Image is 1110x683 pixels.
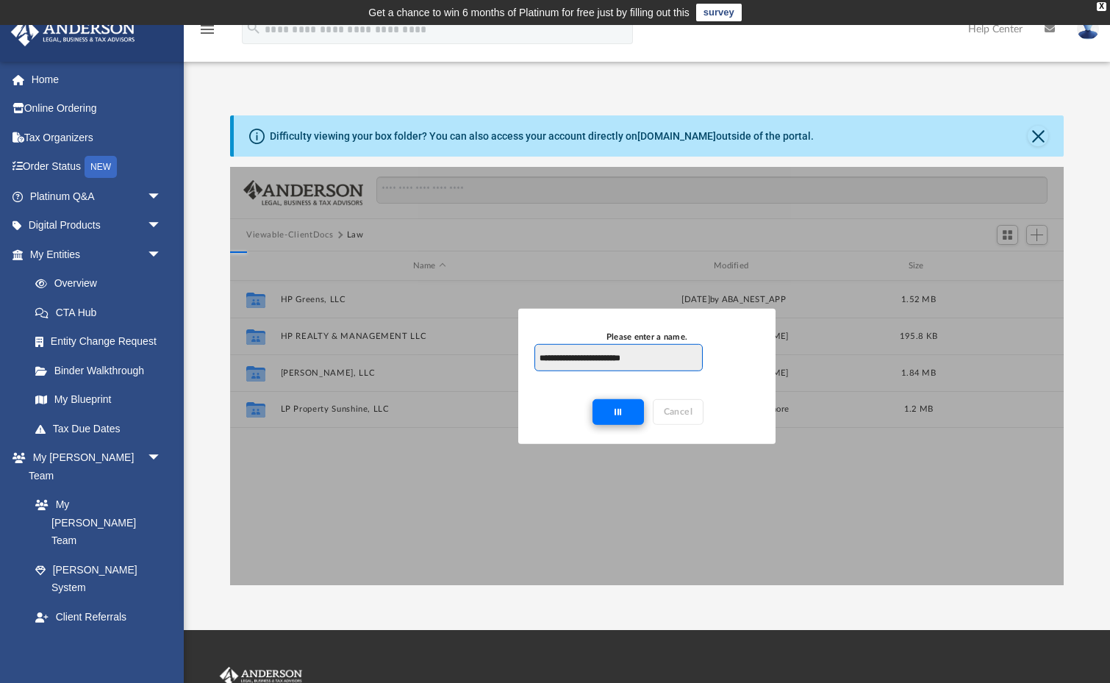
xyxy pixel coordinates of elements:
[246,20,262,36] i: search
[21,269,184,298] a: Overview
[10,94,184,124] a: Online Ordering
[21,385,176,415] a: My Blueprint
[21,602,176,632] a: Client Referrals
[10,443,176,490] a: My [PERSON_NAME] Teamarrow_drop_down
[10,65,184,94] a: Home
[85,156,117,178] div: NEW
[21,356,184,385] a: Binder Walkthrough
[10,123,184,152] a: Tax Organizers
[10,182,184,211] a: Platinum Q&Aarrow_drop_down
[21,327,184,357] a: Entity Change Request
[637,130,716,142] a: [DOMAIN_NAME]
[10,211,184,240] a: Digital Productsarrow_drop_down
[518,309,776,444] div: New Folder
[21,298,184,327] a: CTA Hub
[368,4,690,21] div: Get a chance to win 6 months of Platinum for free just by filling out this
[147,443,176,473] span: arrow_drop_down
[198,28,216,38] a: menu
[198,21,216,38] i: menu
[147,211,176,241] span: arrow_drop_down
[1028,126,1048,146] button: Close
[1097,2,1106,11] div: close
[10,152,184,182] a: Order StatusNEW
[1077,18,1099,40] img: User Pic
[10,632,176,661] a: My Documentsarrow_drop_down
[270,129,814,144] div: Difficulty viewing your box folder? You can also access your account directly on outside of the p...
[696,4,742,21] a: survey
[21,555,176,602] a: [PERSON_NAME] System
[147,240,176,270] span: arrow_drop_down
[534,331,759,344] div: Please enter a name.
[147,632,176,662] span: arrow_drop_down
[21,414,184,443] a: Tax Due Dates
[21,490,169,556] a: My [PERSON_NAME] Team
[147,182,176,212] span: arrow_drop_down
[653,398,704,424] button: Cancel
[10,240,184,269] a: My Entitiesarrow_drop_down
[534,343,703,371] input: Please enter a name.
[664,407,693,415] span: Cancel
[7,18,140,46] img: Anderson Advisors Platinum Portal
